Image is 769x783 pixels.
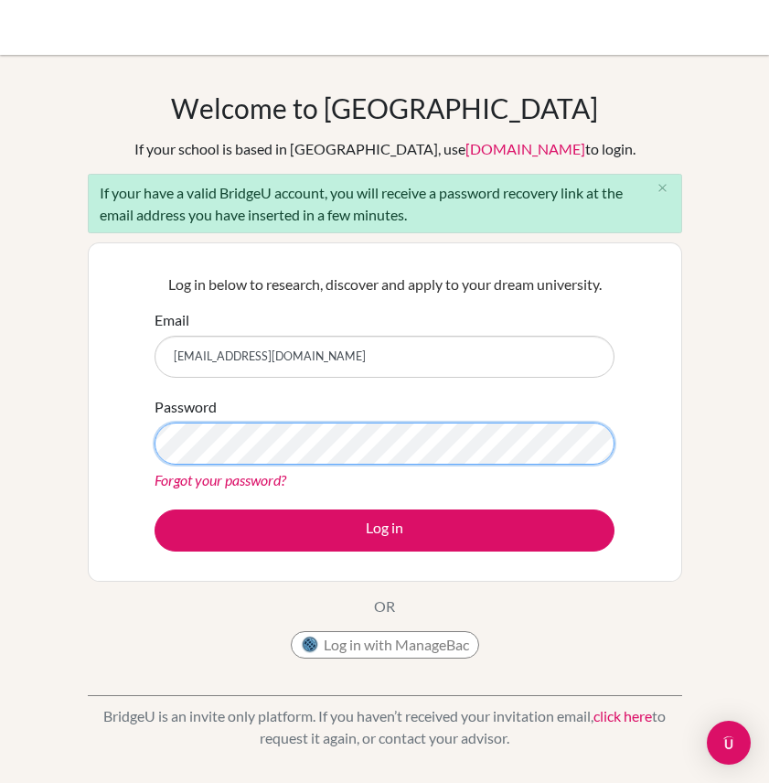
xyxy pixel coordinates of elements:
div: Open Intercom Messenger [707,721,751,765]
button: Log in with ManageBac [291,631,479,659]
a: Forgot your password? [155,471,286,488]
i: close [656,181,669,195]
button: Close [645,175,681,202]
p: Log in below to research, discover and apply to your dream university. [155,274,614,295]
a: [DOMAIN_NAME] [465,140,585,157]
p: BridgeU is an invite only platform. If you haven’t received your invitation email, to request it ... [88,705,682,749]
button: Log in [155,509,614,552]
p: OR [374,595,395,617]
div: If your school is based in [GEOGRAPHIC_DATA], use to login. [134,138,635,160]
label: Password [155,396,217,418]
label: Email [155,309,189,331]
a: click here [593,707,652,724]
div: If your have a valid BridgeU account, you will receive a password recovery link at the email addr... [88,174,682,233]
h1: Welcome to [GEOGRAPHIC_DATA] [171,91,598,124]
